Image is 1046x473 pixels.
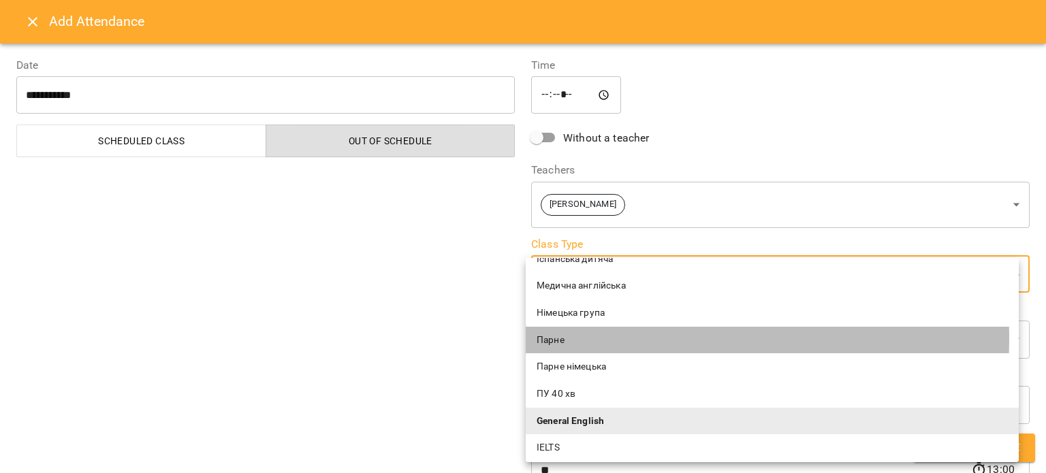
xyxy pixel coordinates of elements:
[537,387,1008,401] span: ПУ 40 хв
[537,360,1008,374] span: Парне німецька
[537,252,1008,266] span: Іспанська дитяча
[537,333,1008,347] span: Парне
[537,279,1008,293] span: Медична англійська
[537,414,1008,428] span: General English
[537,306,1008,320] span: Німецька група
[537,441,1008,455] span: IELTS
